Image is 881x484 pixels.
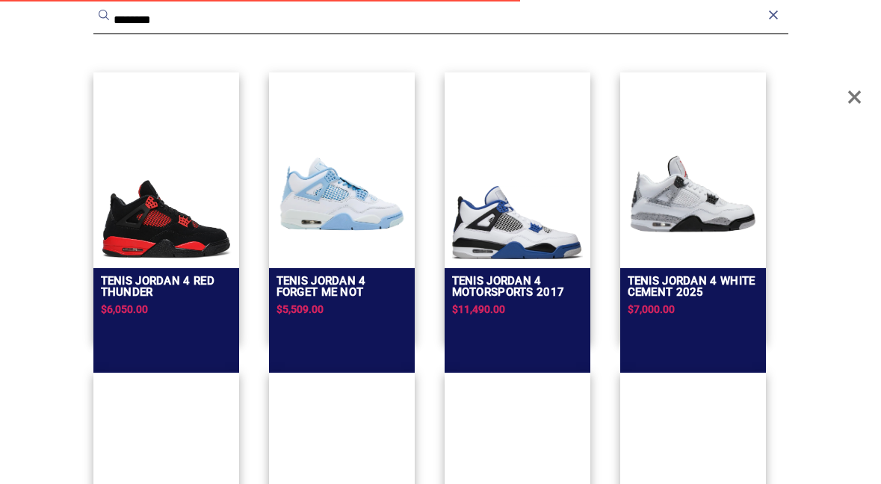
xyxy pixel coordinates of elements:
[452,186,583,258] img: Tenis Jordan 4 Motorsports 2017
[628,276,758,298] h2: TENIS JORDAN 4 WHITE CEMENT 2025
[101,179,232,259] img: Tenis Jordan 4 Red Thunder
[620,72,766,341] a: TENIS JORDAN 4 WHITE CEMENT 2025TENIS JORDAN 4 WHITE CEMENT 2025$7,000.00
[628,303,675,315] span: $7,000.00
[276,303,324,315] span: $5,509.00
[101,276,232,298] h2: Tenis Jordan 4 Red Thunder
[276,128,407,259] img: TENIS JORDAN 4 FORGET ME NOT
[269,72,415,341] a: TENIS JORDAN 4 FORGET ME NOTTENIS JORDAN 4 FORGET ME NOT$5,509.00
[766,7,781,22] button: Reset
[452,276,583,298] h2: Tenis Jordan 4 Motorsports 2017
[96,7,111,22] button: Submit
[452,303,505,315] span: $11,490.00
[276,276,407,298] h2: TENIS JORDAN 4 FORGET ME NOT
[628,128,758,259] img: TENIS JORDAN 4 WHITE CEMENT 2025
[93,72,239,341] a: Tenis Jordan 4 Red ThunderTenis Jordan 4 Red Thunder$6,050.00
[847,75,862,120] span: Close Overlay
[101,303,148,315] span: $6,050.00
[445,72,590,341] a: Tenis Jordan 4 Motorsports 2017Tenis Jordan 4 Motorsports 2017$11,490.00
